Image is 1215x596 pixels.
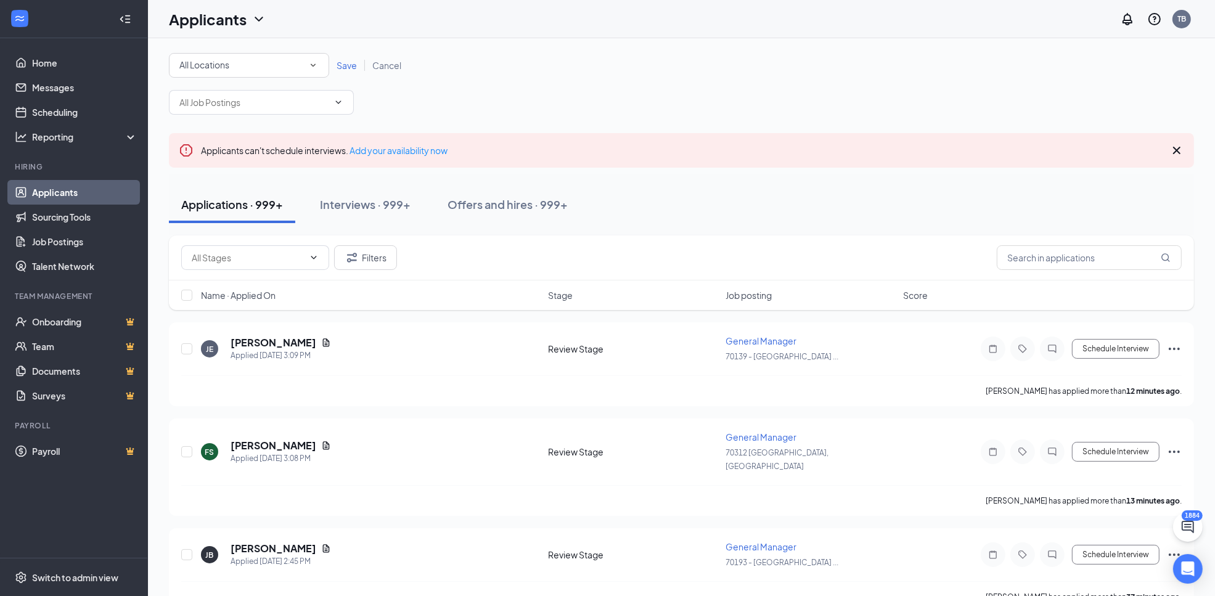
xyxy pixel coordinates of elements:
div: Payroll [15,420,135,431]
svg: Notifications [1120,12,1135,27]
div: Applied [DATE] 3:09 PM [231,349,331,362]
div: Review Stage [549,549,719,561]
b: 12 minutes ago [1126,386,1180,396]
a: Add your availability now [350,145,448,156]
div: Review Stage [549,343,719,355]
svg: ChevronDown [333,97,343,107]
a: Scheduling [32,100,137,125]
span: General Manager [726,431,796,443]
h5: [PERSON_NAME] [231,542,316,555]
svg: Ellipses [1167,341,1182,356]
span: General Manager [726,335,796,346]
span: All Locations [179,59,229,70]
div: Applications · 999+ [181,197,283,212]
svg: Error [179,143,194,158]
span: Name · Applied On [201,289,276,301]
div: 1884 [1182,510,1203,521]
svg: Cross [1169,143,1184,158]
svg: Settings [15,571,27,584]
div: All Locations [179,58,319,73]
svg: SmallChevronDown [308,60,319,71]
svg: Tag [1015,550,1030,560]
svg: QuestionInfo [1147,12,1162,27]
div: JB [206,550,214,560]
div: Hiring [15,161,135,172]
svg: Ellipses [1167,547,1182,562]
span: 70193 - [GEOGRAPHIC_DATA] ... [726,558,838,567]
svg: ChatInactive [1045,344,1060,354]
a: Messages [32,75,137,100]
b: 13 minutes ago [1126,496,1180,505]
svg: WorkstreamLogo [14,12,26,25]
div: Applied [DATE] 3:08 PM [231,452,331,465]
svg: Document [321,544,331,553]
div: Reporting [32,131,138,143]
button: Schedule Interview [1072,545,1160,565]
span: Job posting [726,289,772,301]
span: Cancel [372,60,401,71]
button: Schedule Interview [1072,339,1160,359]
svg: Document [321,338,331,348]
span: Stage [549,289,573,301]
span: Applicants can't schedule interviews. [201,145,448,156]
a: Talent Network [32,254,137,279]
div: Switch to admin view [32,571,118,584]
svg: ChatActive [1180,520,1195,534]
a: TeamCrown [32,334,137,359]
button: Filter Filters [334,245,397,270]
a: DocumentsCrown [32,359,137,383]
svg: Analysis [15,131,27,143]
span: 70312 [GEOGRAPHIC_DATA], [GEOGRAPHIC_DATA] [726,448,828,471]
svg: Note [986,447,1000,457]
div: TB [1177,14,1186,24]
h5: [PERSON_NAME] [231,336,316,349]
div: FS [205,447,215,457]
h1: Applicants [169,9,247,30]
svg: Ellipses [1167,444,1182,459]
a: OnboardingCrown [32,309,137,334]
svg: Tag [1015,447,1030,457]
input: Search in applications [997,245,1182,270]
h5: [PERSON_NAME] [231,439,316,452]
a: Job Postings [32,229,137,254]
svg: Collapse [119,13,131,25]
input: All Job Postings [179,96,329,109]
a: Sourcing Tools [32,205,137,229]
a: Home [32,51,137,75]
span: General Manager [726,541,796,552]
svg: Document [321,441,331,451]
span: Save [337,60,357,71]
div: Applied [DATE] 2:45 PM [231,555,331,568]
svg: Tag [1015,344,1030,354]
button: ChatActive [1173,512,1203,542]
svg: MagnifyingGlass [1161,253,1171,263]
div: Team Management [15,291,135,301]
a: Applicants [32,180,137,205]
input: All Stages [192,251,304,264]
div: Offers and hires · 999+ [448,197,568,212]
svg: ChatInactive [1045,447,1060,457]
p: [PERSON_NAME] has applied more than . [986,386,1182,396]
svg: ChatInactive [1045,550,1060,560]
svg: Note [986,550,1000,560]
svg: ChevronDown [309,253,319,263]
div: Open Intercom Messenger [1173,554,1203,584]
div: Interviews · 999+ [320,197,411,212]
button: Schedule Interview [1072,442,1160,462]
span: 70139 - [GEOGRAPHIC_DATA] ... [726,352,838,361]
div: Review Stage [549,446,719,458]
svg: Note [986,344,1000,354]
span: Score [903,289,928,301]
svg: Filter [345,250,359,265]
svg: ChevronDown [252,12,266,27]
a: SurveysCrown [32,383,137,408]
div: JE [206,344,213,354]
p: [PERSON_NAME] has applied more than . [986,496,1182,506]
a: PayrollCrown [32,439,137,463]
